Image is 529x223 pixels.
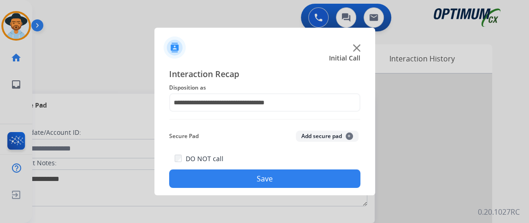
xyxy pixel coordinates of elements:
[169,67,360,82] span: Interaction Recap
[164,36,186,59] img: contactIcon
[185,154,223,163] label: DO NOT call
[346,133,353,140] span: +
[478,206,520,217] p: 0.20.1027RC
[169,82,360,93] span: Disposition as
[329,54,360,63] span: Initial Call
[296,131,359,142] button: Add secure pad+
[169,131,199,142] span: Secure Pad
[169,169,360,188] button: Save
